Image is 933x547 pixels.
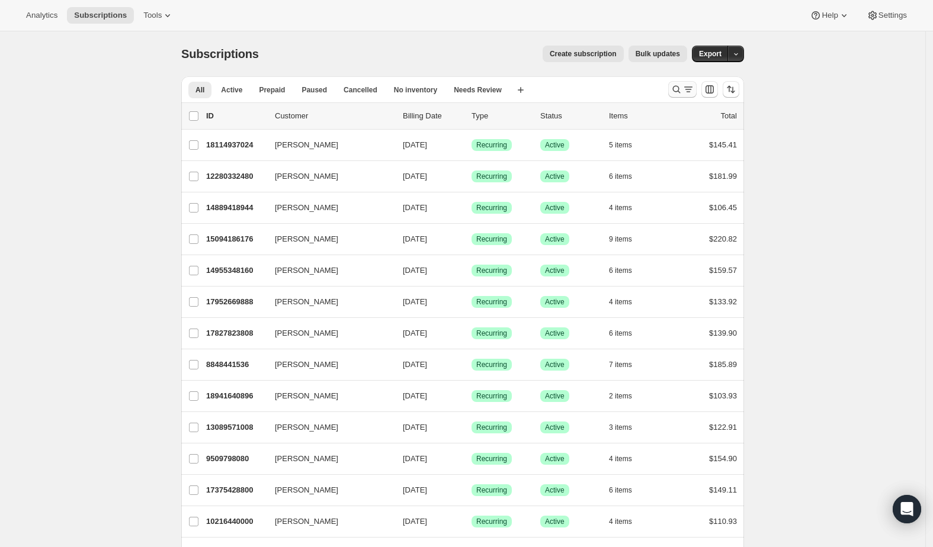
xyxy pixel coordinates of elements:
span: 3 items [609,423,632,432]
span: [DATE] [403,360,427,369]
span: Recurring [476,329,507,338]
span: [DATE] [403,297,427,306]
button: Settings [860,7,914,24]
span: [DATE] [403,203,427,212]
p: Customer [275,110,393,122]
span: $220.82 [709,234,737,243]
span: 6 items [609,329,632,338]
p: Status [540,110,599,122]
span: [PERSON_NAME] [275,170,338,182]
span: $159.57 [709,266,737,275]
button: [PERSON_NAME] [268,512,386,531]
span: [PERSON_NAME] [275,139,338,151]
span: Subscriptions [74,11,127,20]
p: 13089571008 [206,421,265,433]
button: 6 items [609,262,645,279]
button: Create new view [511,82,530,98]
div: 8848441536[PERSON_NAME][DATE]SuccessRecurringSuccessActive7 items$185.89 [206,356,737,373]
span: Active [221,85,242,95]
span: Active [545,203,565,213]
span: 4 items [609,203,632,213]
span: $181.99 [709,172,737,181]
span: Recurring [476,517,507,526]
span: [PERSON_NAME] [275,265,338,276]
button: [PERSON_NAME] [268,292,386,311]
span: [DATE] [403,454,427,463]
button: [PERSON_NAME] [268,324,386,343]
p: 12280332480 [206,170,265,182]
span: $185.89 [709,360,737,369]
span: Recurring [476,203,507,213]
span: Recurring [476,391,507,401]
span: [PERSON_NAME] [275,296,338,308]
button: Customize table column order and visibility [701,81,718,98]
button: 6 items [609,325,645,342]
span: Needs Review [454,85,502,95]
button: [PERSON_NAME] [268,481,386,500]
button: 5 items [609,137,645,153]
div: 17375428800[PERSON_NAME][DATE]SuccessRecurringSuccessActive6 items$149.11 [206,482,737,498]
span: [DATE] [403,329,427,337]
p: ID [206,110,265,122]
span: Prepaid [259,85,285,95]
span: Recurring [476,360,507,369]
div: Open Intercom Messenger [893,495,921,523]
span: $106.45 [709,203,737,212]
button: [PERSON_NAME] [268,261,386,280]
span: Help [822,11,838,20]
button: 2 items [609,388,645,404]
span: Export [699,49,722,59]
p: 17827823808 [206,327,265,339]
div: 17952669888[PERSON_NAME][DATE]SuccessRecurringSuccessActive4 items$133.92 [206,294,737,310]
span: [PERSON_NAME] [275,202,338,214]
button: Bulk updates [629,46,687,62]
div: Items [609,110,668,122]
span: All [195,85,204,95]
div: 17827823808[PERSON_NAME][DATE]SuccessRecurringSuccessActive6 items$139.90 [206,325,737,342]
span: 4 items [609,454,632,464]
span: 2 items [609,391,632,401]
span: [PERSON_NAME] [275,516,338,527]
span: Active [545,297,565,307]
button: 4 items [609,200,645,216]
button: Create subscription [543,46,624,62]
span: [PERSON_NAME] [275,453,338,465]
div: 14889418944[PERSON_NAME][DATE]SuccessRecurringSuccessActive4 items$106.45 [206,200,737,216]
span: $139.90 [709,329,737,337]
span: Active [545,423,565,432]
span: [PERSON_NAME] [275,484,338,496]
span: Active [545,517,565,526]
p: 14889418944 [206,202,265,214]
span: [PERSON_NAME] [275,390,338,402]
span: Analytics [26,11,57,20]
span: 4 items [609,517,632,526]
div: 18941640896[PERSON_NAME][DATE]SuccessRecurringSuccessActive2 items$103.93 [206,388,737,404]
span: 7 items [609,360,632,369]
button: Export [692,46,729,62]
div: 15094186176[PERSON_NAME][DATE]SuccessRecurringSuccessActive9 items$220.82 [206,231,737,247]
span: Active [545,485,565,495]
button: 4 items [609,451,645,467]
button: Search and filter results [668,81,697,98]
button: 3 items [609,419,645,436]
span: Create subscription [550,49,617,59]
span: Recurring [476,423,507,432]
p: 17952669888 [206,296,265,308]
span: Settings [879,11,907,20]
span: 4 items [609,297,632,307]
button: Help [803,7,857,24]
button: [PERSON_NAME] [268,355,386,374]
span: Bulk updates [636,49,680,59]
button: Sort the results [723,81,739,98]
button: [PERSON_NAME] [268,230,386,249]
div: 12280332480[PERSON_NAME][DATE]SuccessRecurringSuccessActive6 items$181.99 [206,168,737,185]
div: IDCustomerBilling DateTypeStatusItemsTotal [206,110,737,122]
button: 4 items [609,513,645,530]
span: Active [545,140,565,150]
span: $154.90 [709,454,737,463]
span: $133.92 [709,297,737,306]
span: Active [545,329,565,338]
span: [DATE] [403,172,427,181]
span: Recurring [476,234,507,244]
button: [PERSON_NAME] [268,449,386,468]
